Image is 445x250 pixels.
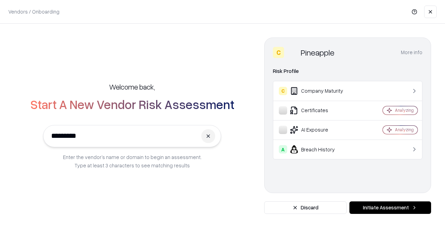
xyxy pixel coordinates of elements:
[401,46,422,59] button: More info
[287,47,298,58] img: Pineapple
[279,126,362,134] div: AI Exposure
[264,201,347,214] button: Discard
[279,106,362,115] div: Certificates
[273,47,284,58] div: C
[395,107,414,113] div: Analyzing
[63,153,202,169] p: Enter the vendor’s name or domain to begin an assessment. Type at least 3 characters to see match...
[30,97,234,111] h2: Start A New Vendor Risk Assessment
[279,145,362,153] div: Breach History
[8,8,59,15] p: Vendors / Onboarding
[395,127,414,133] div: Analyzing
[301,47,334,58] div: Pineapple
[273,67,422,75] div: Risk Profile
[349,201,431,214] button: Initiate Assessment
[279,145,287,153] div: A
[109,82,155,92] h5: Welcome back,
[279,87,287,95] div: C
[279,87,362,95] div: Company Maturity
